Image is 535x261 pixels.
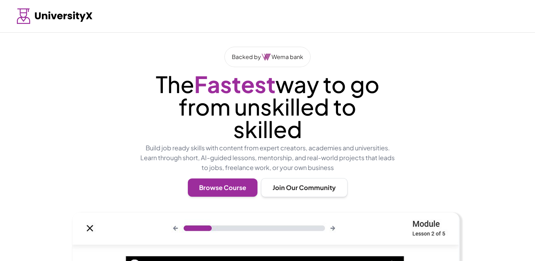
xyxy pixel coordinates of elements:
p: The way to go from unskilled to skilled [139,73,396,140]
button: Browse Course [188,178,257,197]
span: Fastest [194,70,275,98]
p: Backed by Wema bank [232,53,303,61]
p: Build job ready skills with content from expert creators, academies and universities. Learn throu... [139,143,396,172]
img: Logo [17,8,93,24]
button: Join Our Community [261,178,348,197]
